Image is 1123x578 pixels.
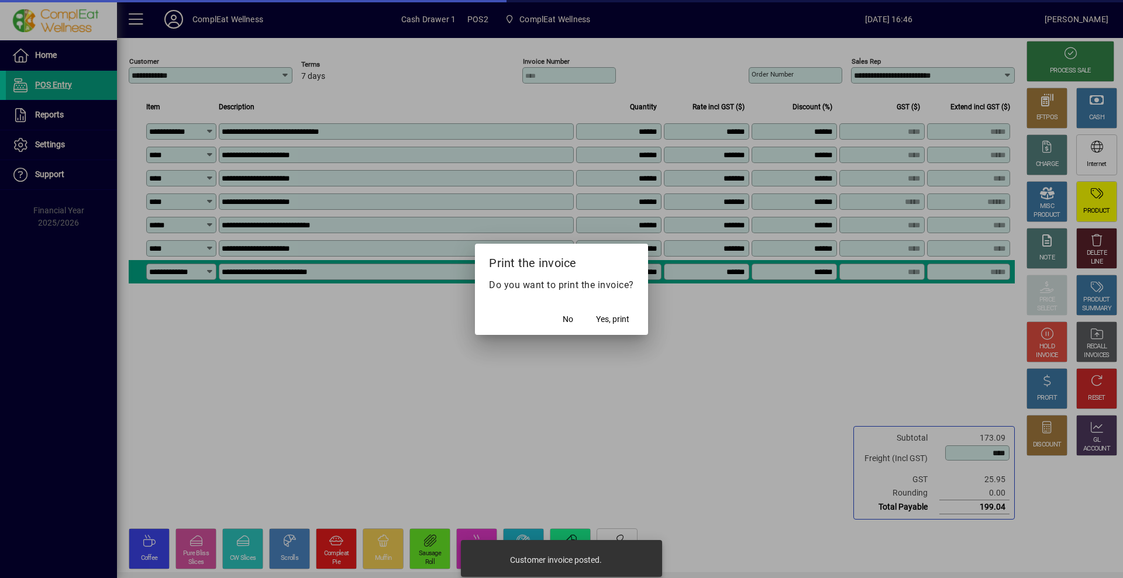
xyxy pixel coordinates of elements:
[596,313,629,326] span: Yes, print
[563,313,573,326] span: No
[489,278,634,292] p: Do you want to print the invoice?
[475,244,648,278] h2: Print the invoice
[510,554,602,566] div: Customer invoice posted.
[591,309,634,330] button: Yes, print
[549,309,587,330] button: No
